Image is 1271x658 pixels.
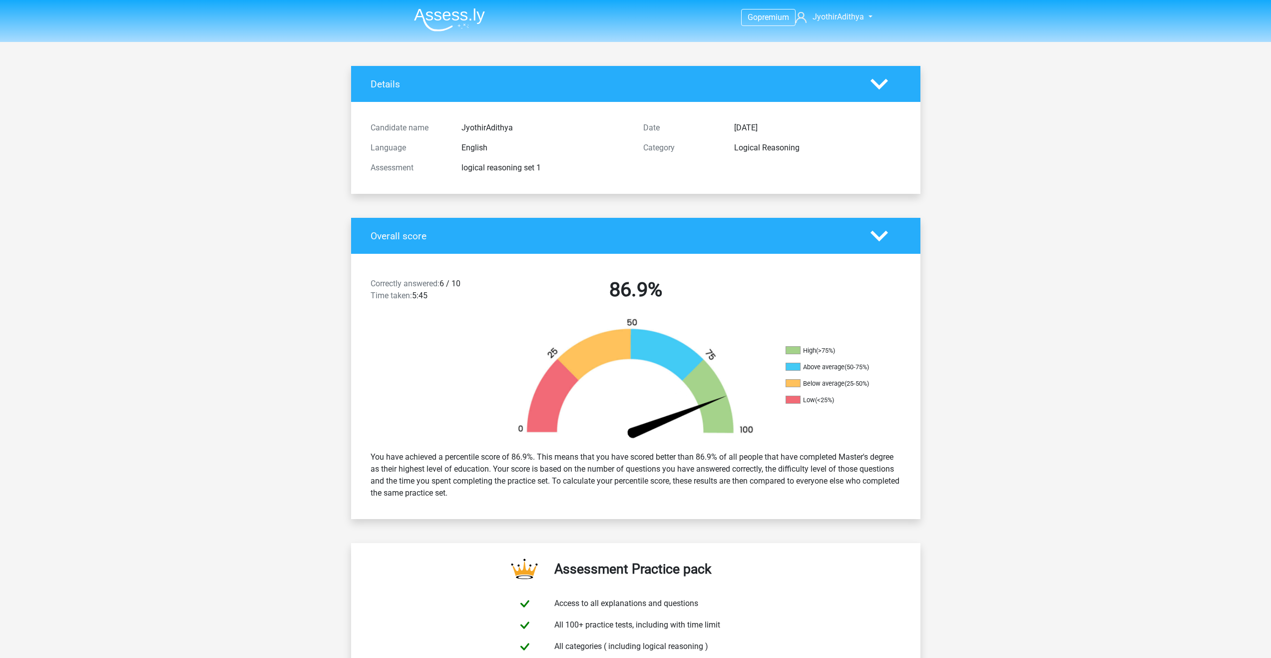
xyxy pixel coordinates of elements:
[727,122,908,134] div: [DATE]
[792,11,865,23] a: JyothirAdithya
[501,318,771,443] img: 87.ad340e3c98c4.png
[507,278,765,302] h2: 86.9%
[748,12,758,22] span: Go
[636,142,727,154] div: Category
[758,12,789,22] span: premium
[363,162,454,174] div: Assessment
[363,142,454,154] div: Language
[371,78,855,90] h4: Details
[363,278,499,306] div: 6 / 10 5:45
[845,363,869,371] div: (50-75%)
[414,8,485,31] img: Assessly
[727,142,908,154] div: Logical Reasoning
[816,347,835,354] div: (>75%)
[371,279,439,288] span: Correctly answered:
[636,122,727,134] div: Date
[786,346,885,355] li: High
[454,142,636,154] div: English
[363,122,454,134] div: Candidate name
[454,122,636,134] div: JyothirAdithya
[371,230,855,242] h4: Overall score
[813,12,864,21] span: JyothirAdithya
[845,380,869,387] div: (25-50%)
[371,291,412,300] span: Time taken:
[786,396,885,405] li: Low
[786,363,885,372] li: Above average
[815,396,834,404] div: (<25%)
[363,447,908,503] div: You have achieved a percentile score of 86.9%. This means that you have scored better than 86.9% ...
[786,379,885,388] li: Below average
[742,10,795,24] a: Gopremium
[454,162,636,174] div: logical reasoning set 1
